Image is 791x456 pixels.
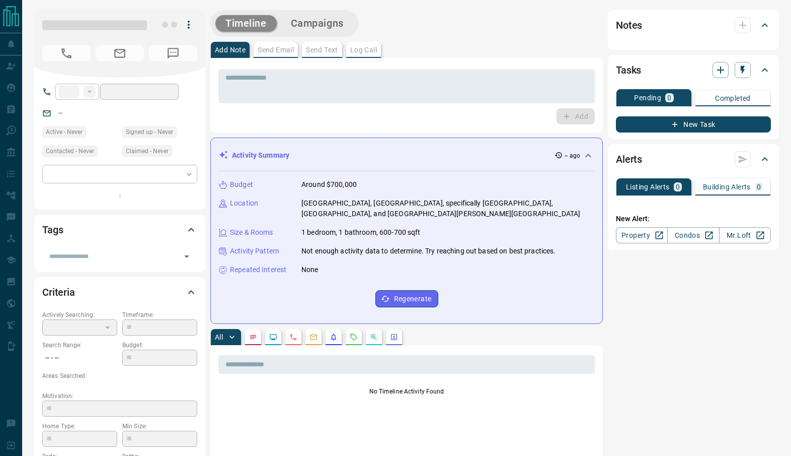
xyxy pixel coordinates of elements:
p: Repeated Interest [230,265,286,275]
p: 0 [667,94,671,101]
p: Location [230,198,258,209]
p: Around $700,000 [301,179,357,190]
span: No Email [96,45,144,61]
p: Budget [230,179,253,190]
svg: Requests [350,333,358,341]
p: Min Size: [122,422,197,431]
div: Criteria [42,280,197,304]
span: Contacted - Never [46,146,94,156]
h2: Tags [42,222,63,238]
p: Areas Searched: [42,371,197,380]
h2: Criteria [42,284,75,300]
button: New Task [616,116,771,133]
button: Regenerate [375,290,438,307]
h2: Tasks [616,62,641,78]
button: Timeline [215,15,277,32]
p: None [301,265,319,275]
p: Building Alerts [703,183,751,190]
p: Search Range: [42,341,117,350]
p: Listing Alerts [626,183,670,190]
div: Tags [42,218,197,242]
a: Condos [667,227,719,243]
h2: Alerts [616,151,642,167]
button: Campaigns [281,15,354,32]
p: Activity Summary [232,150,289,161]
div: Activity Summary-- ago [219,146,594,165]
p: Motivation: [42,392,197,401]
span: No Number [149,45,197,61]
svg: Emails [309,333,318,341]
p: All [215,334,223,341]
p: Activity Pattern [230,246,279,256]
p: Pending [634,94,661,101]
p: -- ago [565,151,580,160]
p: Size & Rooms [230,227,273,238]
p: Actively Searching: [42,310,117,319]
span: Signed up - Never [126,127,173,137]
div: Notes [616,13,771,37]
span: Claimed - Never [126,146,169,156]
p: 0 [676,183,680,190]
p: Completed [715,95,751,102]
div: Tasks [616,58,771,82]
svg: Calls [289,333,297,341]
p: [GEOGRAPHIC_DATA], [GEOGRAPHIC_DATA], specifically [GEOGRAPHIC_DATA], [GEOGRAPHIC_DATA], and [GEO... [301,198,594,219]
svg: Listing Alerts [330,333,338,341]
p: 1 bedroom, 1 bathroom, 600-700 sqft [301,227,421,238]
p: 0 [757,183,761,190]
svg: Lead Browsing Activity [269,333,277,341]
span: No Number [42,45,91,61]
div: Alerts [616,147,771,171]
p: Add Note [215,46,246,53]
p: Not enough activity data to determine. Try reaching out based on best practices. [301,246,556,256]
p: Home Type: [42,422,117,431]
p: Timeframe: [122,310,197,319]
svg: Notes [249,333,257,341]
svg: Opportunities [370,333,378,341]
a: Mr.Loft [719,227,771,243]
span: Active - Never [46,127,83,137]
a: -- [58,109,62,117]
p: New Alert: [616,214,771,224]
p: No Timeline Activity Found [218,387,595,396]
p: -- - -- [42,350,117,366]
p: Budget: [122,341,197,350]
a: Property [616,227,668,243]
svg: Agent Actions [390,333,398,341]
button: Open [180,249,194,264]
h2: Notes [616,17,642,33]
